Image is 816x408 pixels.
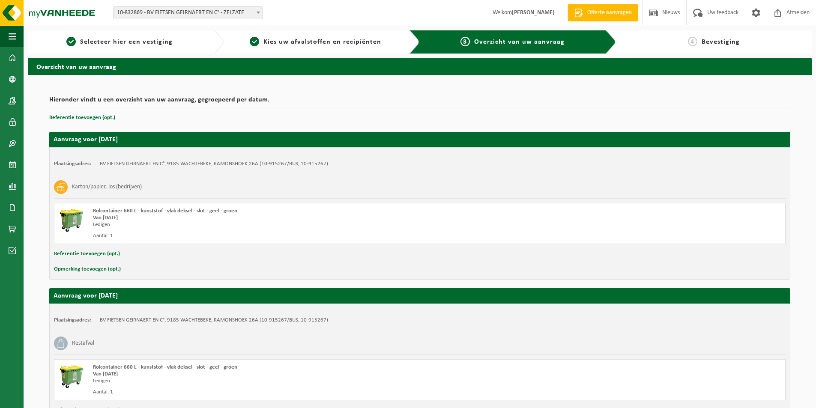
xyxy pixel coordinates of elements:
strong: Van [DATE] [93,371,118,377]
span: 10-832869 - BV FIETSEN GEIRNAERT EN C° - ZELZATE [114,7,263,19]
button: Referentie toevoegen (opt.) [54,248,120,259]
span: 10-832869 - BV FIETSEN GEIRNAERT EN C° - ZELZATE [113,6,263,19]
span: 4 [688,37,697,46]
h2: Overzicht van uw aanvraag [28,58,812,74]
strong: [PERSON_NAME] [512,9,555,16]
span: Bevestiging [702,39,740,45]
a: 2Kies uw afvalstoffen en recipiënten [228,37,403,47]
span: Overzicht van uw aanvraag [474,39,565,45]
strong: Aanvraag voor [DATE] [54,136,118,143]
img: WB-0660-HPE-GN-51.png [59,364,84,390]
div: Aantal: 1 [93,389,454,396]
td: BV FIETSEN GEIRNAERT EN C°, 9185 WACHTEBEKE, RAMONSHOEK 26A (10-915267/BUS, 10-915267) [100,317,328,324]
div: Ledigen [93,221,454,228]
div: Aantal: 1 [93,232,454,239]
td: BV FIETSEN GEIRNAERT EN C°, 9185 WACHTEBEKE, RAMONSHOEK 26A (10-915267/BUS, 10-915267) [100,161,328,167]
span: 1 [66,37,76,46]
strong: Plaatsingsadres: [54,161,91,167]
button: Referentie toevoegen (opt.) [49,112,115,123]
span: Kies uw afvalstoffen en recipiënten [263,39,381,45]
strong: Van [DATE] [93,215,118,220]
a: Offerte aanvragen [568,4,638,21]
strong: Plaatsingsadres: [54,317,91,323]
h3: Karton/papier, los (bedrijven) [72,180,142,194]
strong: Aanvraag voor [DATE] [54,292,118,299]
span: 2 [250,37,259,46]
img: WB-0660-HPE-GN-51.png [59,208,84,233]
span: Selecteer hier een vestiging [80,39,173,45]
span: Rolcontainer 660 L - kunststof - vlak deksel - slot - geel - groen [93,364,237,370]
h2: Hieronder vindt u een overzicht van uw aanvraag, gegroepeerd per datum. [49,96,790,108]
span: Rolcontainer 660 L - kunststof - vlak deksel - slot - geel - groen [93,208,237,214]
iframe: chat widget [4,389,143,408]
a: 1Selecteer hier een vestiging [32,37,207,47]
h3: Restafval [72,337,94,350]
button: Opmerking toevoegen (opt.) [54,264,121,275]
div: Ledigen [93,378,454,384]
span: Offerte aanvragen [585,9,634,17]
span: 3 [460,37,470,46]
